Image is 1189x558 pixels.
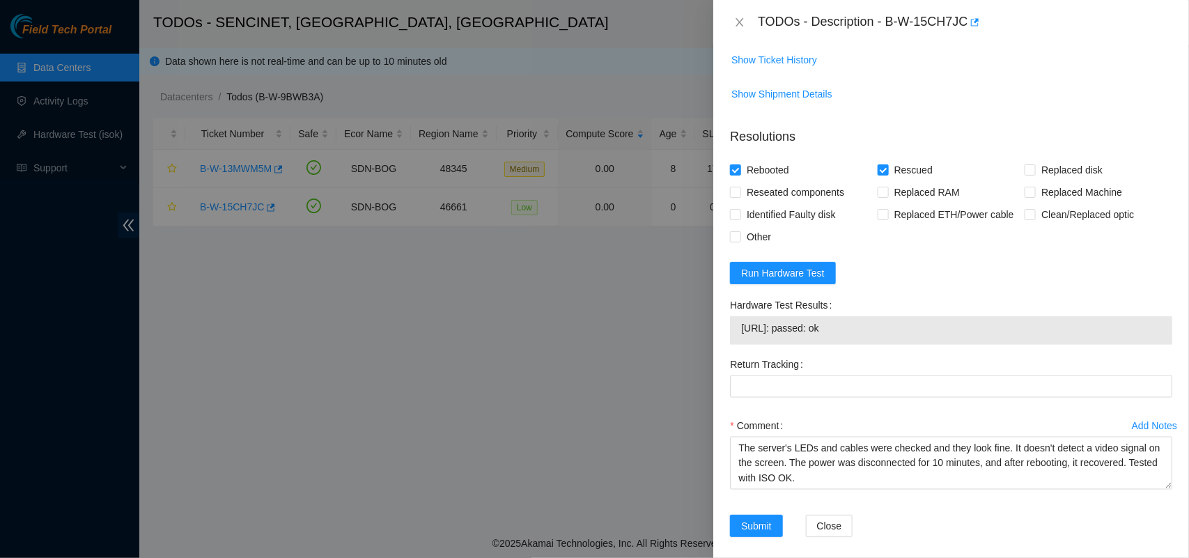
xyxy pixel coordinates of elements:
[758,11,1172,33] div: TODOs - Description - B-W-15CH7JC
[1131,414,1178,437] button: Add Notes
[731,83,833,105] button: Show Shipment Details
[889,159,938,181] span: Rescued
[741,181,850,203] span: Reseated components
[741,226,777,248] span: Other
[730,262,836,284] button: Run Hardware Test
[731,52,817,68] span: Show Ticket History
[817,518,842,534] span: Close
[741,159,795,181] span: Rebooted
[1036,203,1140,226] span: Clean/Replaced optic
[1132,421,1177,431] div: Add Notes
[730,515,783,537] button: Submit
[741,320,1161,336] span: [URL]: passed: ok
[889,203,1020,226] span: Replaced ETH/Power cable
[1036,181,1128,203] span: Replaced Machine
[730,437,1172,490] textarea: Comment
[741,203,841,226] span: Identified Faulty disk
[806,515,853,537] button: Close
[1036,159,1108,181] span: Replaced disk
[731,86,832,102] span: Show Shipment Details
[731,49,818,71] button: Show Ticket History
[730,116,1172,146] p: Resolutions
[741,265,825,281] span: Run Hardware Test
[730,16,749,29] button: Close
[730,353,809,375] label: Return Tracking
[741,518,772,534] span: Submit
[730,375,1172,398] input: Return Tracking
[730,294,837,316] label: Hardware Test Results
[730,414,788,437] label: Comment
[889,181,965,203] span: Replaced RAM
[734,17,745,28] span: close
